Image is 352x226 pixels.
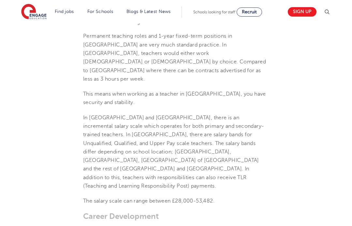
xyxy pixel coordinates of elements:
span: The salary scale can range between £28,000- [83,198,196,204]
a: Blogs & Latest News [126,9,171,14]
span: Schools looking for staff [193,10,235,14]
a: Recruit [237,7,262,17]
span: 53,482. [196,198,214,204]
span: Recruit [242,9,257,14]
span: Career Development [83,212,159,221]
a: Find jobs [55,9,74,14]
span: This means when working as a teacher in [GEOGRAPHIC_DATA], you have security and stability. [83,91,266,105]
a: For Schools [87,9,113,14]
span: Permanent teaching roles and 1-year fixed-term positions in [GEOGRAPHIC_DATA] are very much stand... [83,33,266,82]
span: In [GEOGRAPHIC_DATA] and [GEOGRAPHIC_DATA], there is an incremental salary scale which operates f... [83,115,264,189]
img: Engage Education [21,4,47,20]
a: Sign up [288,7,316,17]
